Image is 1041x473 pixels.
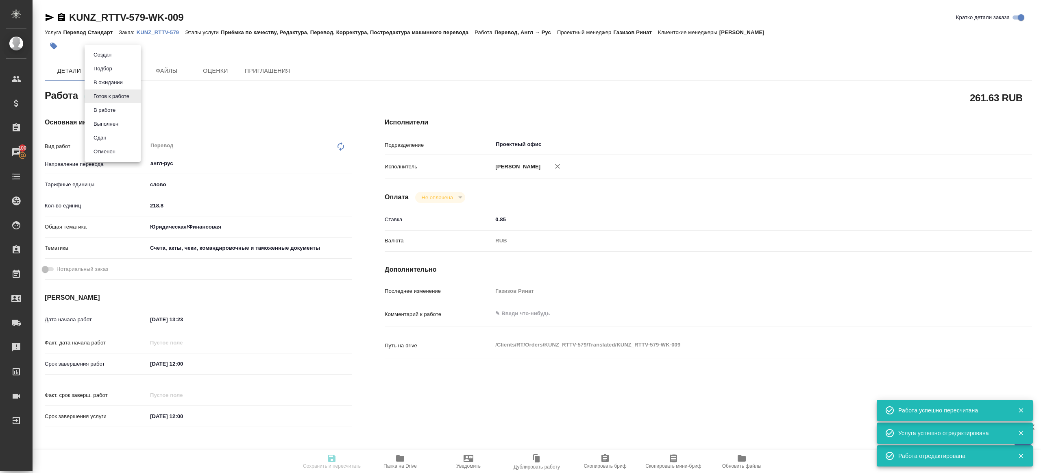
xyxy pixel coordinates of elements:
[91,78,125,87] button: В ожидании
[91,92,132,101] button: Готов к работе
[91,147,118,156] button: Отменен
[898,406,1006,414] div: Работа успешно пересчитана
[898,452,1006,460] div: Работа отредактирована
[1013,452,1029,460] button: Закрыть
[91,133,109,142] button: Сдан
[91,120,121,129] button: Выполнен
[91,64,115,73] button: Подбор
[1013,429,1029,437] button: Закрыть
[91,50,114,59] button: Создан
[898,429,1006,437] div: Услуга успешно отредактирована
[91,106,118,115] button: В работе
[1013,407,1029,414] button: Закрыть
